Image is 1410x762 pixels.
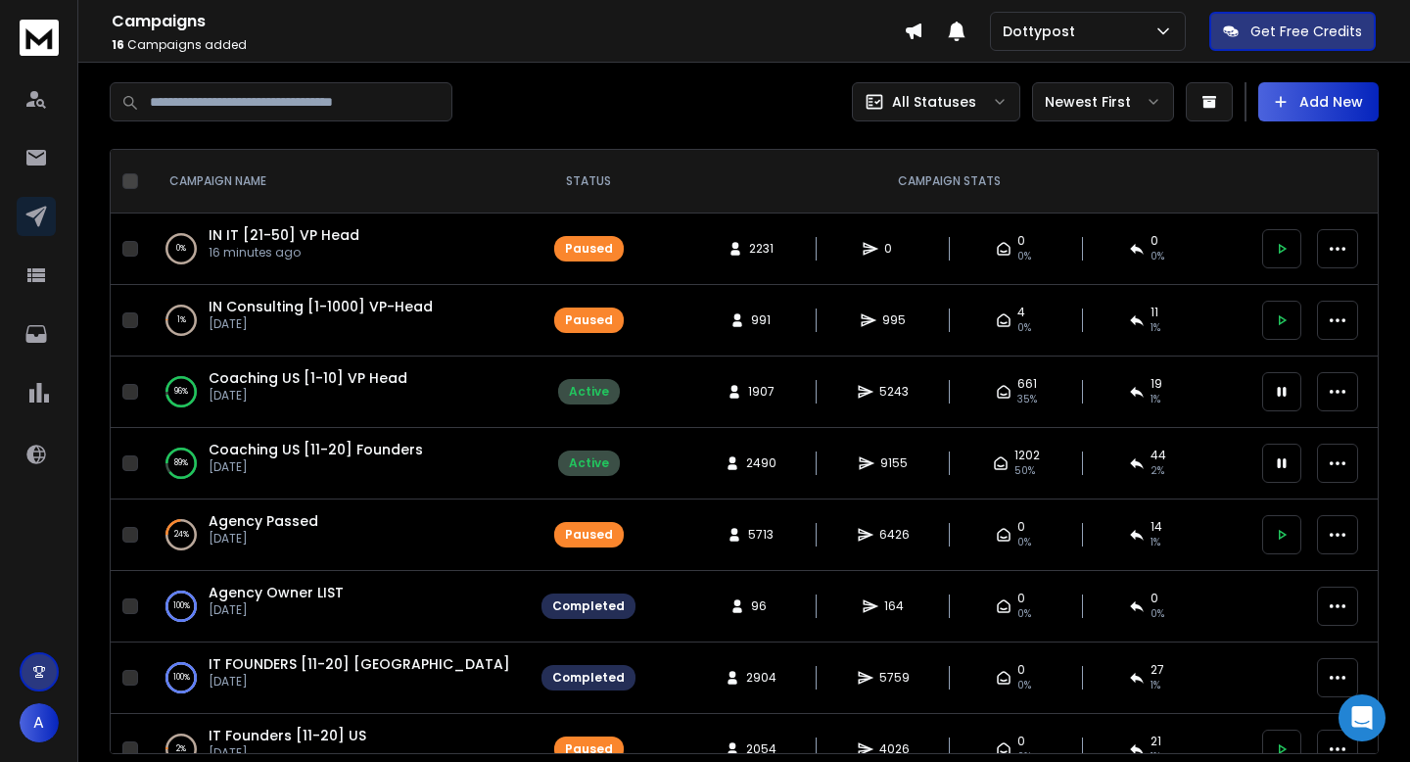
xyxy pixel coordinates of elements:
[569,455,609,471] div: Active
[209,459,423,475] p: [DATE]
[1014,463,1035,479] span: 50 %
[1151,678,1160,693] span: 1 %
[530,150,647,214] th: STATUS
[20,20,59,56] img: logo
[146,643,530,714] td: 100%IT FOUNDERS [11-20] [GEOGRAPHIC_DATA][DATE]
[565,741,613,757] div: Paused
[209,726,366,745] a: IT Founders [11-20] US
[209,245,359,261] p: 16 minutes ago
[1250,22,1362,41] p: Get Free Credits
[209,602,344,618] p: [DATE]
[879,670,910,686] span: 5759
[746,670,776,686] span: 2904
[146,357,530,428] td: 96%Coaching US [1-10] VP Head[DATE]
[748,384,775,400] span: 1907
[209,583,344,602] a: Agency Owner LIST
[1017,662,1025,678] span: 0
[209,388,407,404] p: [DATE]
[1151,734,1161,749] span: 21
[209,316,433,332] p: [DATE]
[176,239,186,259] p: 0 %
[209,368,407,388] a: Coaching US [1-10] VP Head
[1151,305,1158,320] span: 11
[1017,233,1025,249] span: 0
[1151,463,1164,479] span: 2 %
[565,527,613,543] div: Paused
[882,312,906,328] span: 995
[1151,448,1166,463] span: 44
[1014,448,1040,463] span: 1202
[146,428,530,500] td: 89%Coaching US [11-20] Founders[DATE]
[1151,591,1158,606] span: 0
[173,596,190,616] p: 100 %
[552,598,625,614] div: Completed
[884,598,904,614] span: 164
[647,150,1250,214] th: CAMPAIGN STATS
[1017,320,1031,336] span: 0 %
[112,36,124,53] span: 16
[751,312,771,328] span: 991
[1017,392,1037,407] span: 35 %
[880,455,908,471] span: 9155
[209,654,510,674] a: IT FOUNDERS [11-20] [GEOGRAPHIC_DATA]
[884,241,904,257] span: 0
[1017,376,1037,392] span: 661
[748,527,774,543] span: 5713
[112,37,904,53] p: Campaigns added
[879,384,909,400] span: 5243
[746,455,776,471] span: 2490
[174,382,188,402] p: 96 %
[1017,678,1031,693] span: 0%
[1151,320,1160,336] span: 1 %
[20,703,59,742] button: A
[146,500,530,571] td: 24%Agency Passed[DATE]
[209,531,318,547] p: [DATE]
[176,739,186,759] p: 2 %
[1017,249,1031,264] span: 0%
[209,297,433,316] a: IN Consulting [1-1000] VP-Head
[112,10,904,33] h1: Campaigns
[1017,591,1025,606] span: 0
[751,598,771,614] span: 96
[1258,82,1379,121] button: Add New
[1151,376,1162,392] span: 19
[1209,12,1376,51] button: Get Free Credits
[209,674,510,690] p: [DATE]
[146,571,530,643] td: 100%Agency Owner LIST[DATE]
[1151,519,1162,535] span: 14
[1003,22,1083,41] p: Dottypost
[1017,535,1031,550] span: 0%
[146,150,530,214] th: CAMPAIGN NAME
[879,527,910,543] span: 6426
[209,440,423,459] a: Coaching US [11-20] Founders
[209,225,359,245] a: IN IT [21-50] VP Head
[1339,694,1386,741] div: Open Intercom Messenger
[209,745,366,761] p: [DATE]
[879,741,910,757] span: 4026
[146,214,530,285] td: 0%IN IT [21-50] VP Head16 minutes ago
[1151,535,1160,550] span: 1 %
[173,668,190,688] p: 100 %
[1151,249,1164,264] span: 0%
[209,511,318,531] a: Agency Passed
[749,241,774,257] span: 2231
[1017,305,1025,320] span: 4
[892,92,976,112] p: All Statuses
[174,525,189,545] p: 24 %
[1017,606,1031,622] span: 0%
[1017,734,1025,749] span: 0
[565,241,613,257] div: Paused
[1032,82,1174,121] button: Newest First
[565,312,613,328] div: Paused
[1151,233,1158,249] span: 0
